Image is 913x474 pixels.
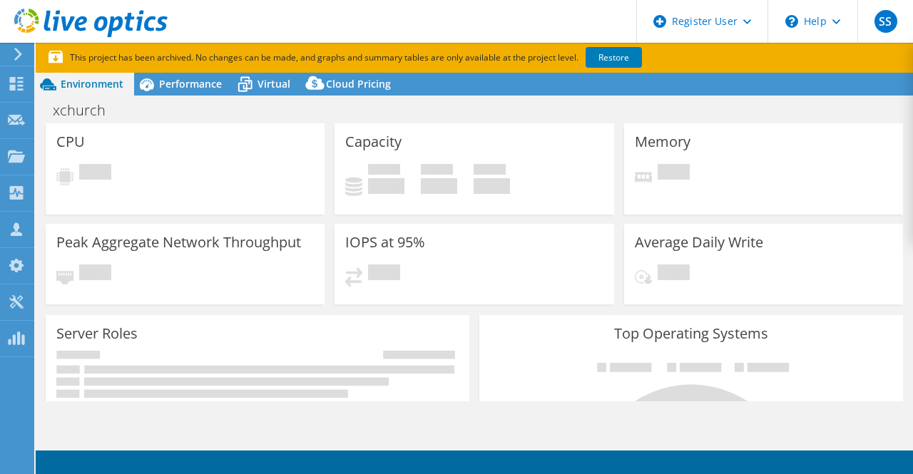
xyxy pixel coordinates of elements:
[368,164,400,178] span: Used
[79,264,111,284] span: Pending
[586,47,642,68] a: Restore
[79,164,111,183] span: Pending
[46,103,128,118] h1: xchurch
[474,164,506,178] span: Total
[635,134,690,150] h3: Memory
[658,164,690,183] span: Pending
[490,326,892,341] h3: Top Operating Systems
[368,264,400,284] span: Pending
[56,326,138,341] h3: Server Roles
[874,10,897,33] span: SS
[326,77,391,91] span: Cloud Pricing
[658,264,690,284] span: Pending
[49,50,748,66] p: This project has been archived. No changes can be made, and graphs and summary tables are only av...
[159,77,222,91] span: Performance
[61,77,123,91] span: Environment
[56,134,85,150] h3: CPU
[421,164,453,178] span: Free
[257,77,290,91] span: Virtual
[56,235,301,250] h3: Peak Aggregate Network Throughput
[368,178,404,194] h4: 0 GiB
[635,235,763,250] h3: Average Daily Write
[421,178,457,194] h4: 0 GiB
[345,134,402,150] h3: Capacity
[345,235,425,250] h3: IOPS at 95%
[474,178,510,194] h4: 0 GiB
[785,15,798,28] svg: \n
